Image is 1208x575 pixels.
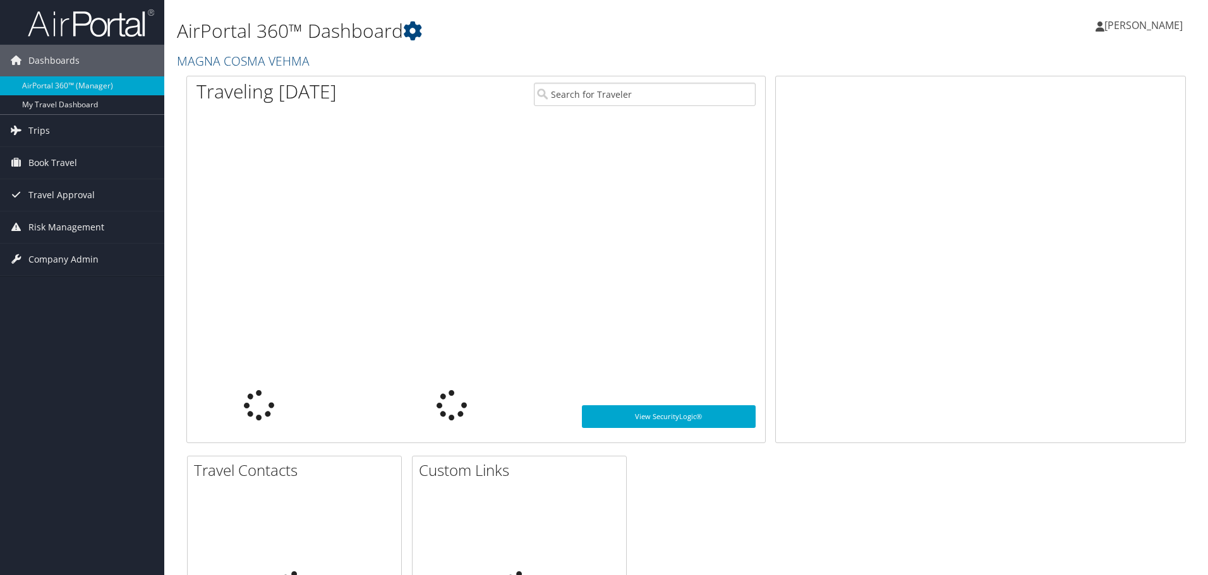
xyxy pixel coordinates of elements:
h1: AirPortal 360™ Dashboard [177,18,856,44]
a: [PERSON_NAME] [1096,6,1195,44]
input: Search for Traveler [534,83,756,106]
a: MAGNA COSMA VEHMA [177,52,313,69]
span: [PERSON_NAME] [1104,18,1183,32]
h1: Traveling [DATE] [196,78,337,105]
h2: Custom Links [419,459,626,481]
a: View SecurityLogic® [582,405,756,428]
span: Dashboards [28,45,80,76]
span: Trips [28,115,50,146]
span: Risk Management [28,211,104,243]
span: Company Admin [28,244,99,275]
h2: Travel Contacts [194,459,401,481]
img: airportal-logo.png [28,8,154,38]
span: Book Travel [28,147,77,179]
span: Travel Approval [28,179,95,211]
